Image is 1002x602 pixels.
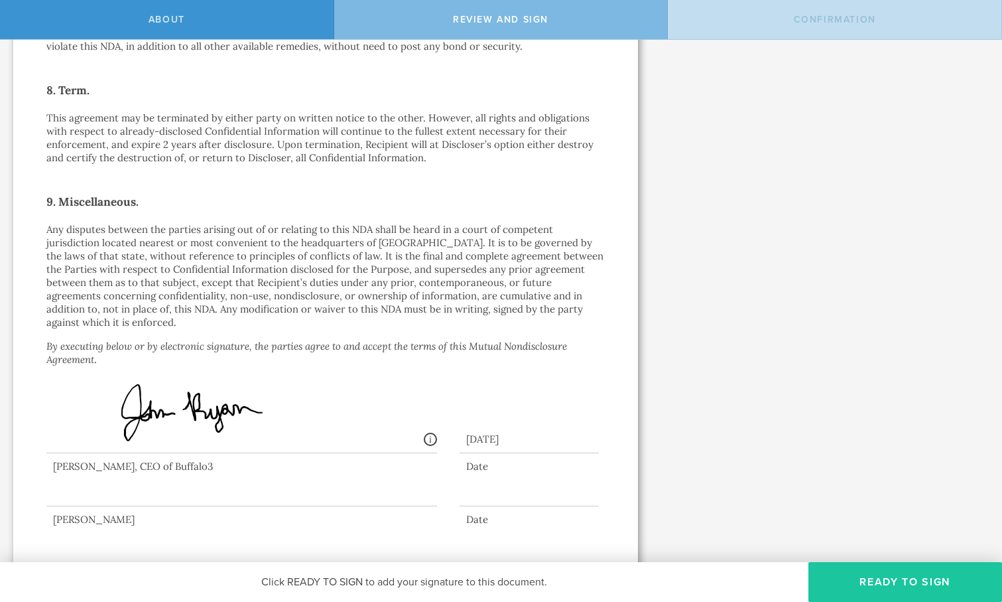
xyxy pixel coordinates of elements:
div: [DATE] [460,419,599,453]
span: Review and sign [453,14,548,25]
p: Any disputes between the parties arising out of or relating to this NDA shall be heard in a court... [46,223,605,329]
h2: 8. Term. [46,80,605,101]
button: Ready to Sign [808,562,1002,602]
img: IzFxAAAAAElFTkSuQmCC [53,384,318,456]
span: About [149,14,185,25]
iframe: Chat Widget [936,498,1002,562]
p: This agreement may be terminated by either party on written notice to the other. However, all rig... [46,112,605,165]
i: By executing below or by electronic signature, the parties agree to and accept the terms of this ... [46,340,567,366]
div: [PERSON_NAME] [46,513,437,526]
div: Date [460,513,599,526]
h2: 9. Miscellaneous. [46,191,605,212]
p: . [46,340,605,366]
span: Confirmation [794,14,876,25]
